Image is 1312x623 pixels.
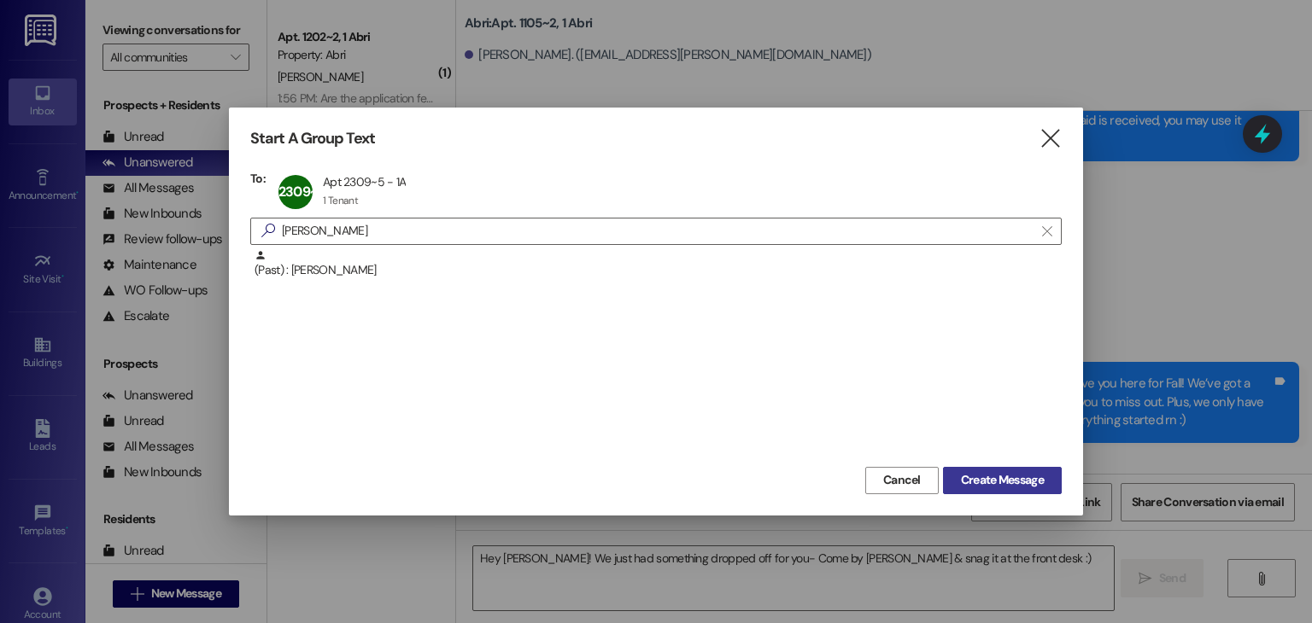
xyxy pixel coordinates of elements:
[323,194,358,207] div: 1 Tenant
[961,471,1044,489] span: Create Message
[255,222,282,240] i: 
[323,174,407,189] div: Apt 2309~5 - 1A
[250,171,266,186] h3: To:
[255,249,1062,279] div: (Past) : [PERSON_NAME]
[278,183,325,201] span: 2309~5
[883,471,921,489] span: Cancel
[943,467,1062,494] button: Create Message
[1034,218,1061,244] button: Clear text
[1042,224,1051,238] i: 
[1039,130,1062,148] i: 
[250,129,375,148] h3: Start A Group Text
[282,219,1034,243] input: Search for any contact or apartment
[865,467,939,494] button: Cancel
[250,249,1062,292] div: (Past) : [PERSON_NAME]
